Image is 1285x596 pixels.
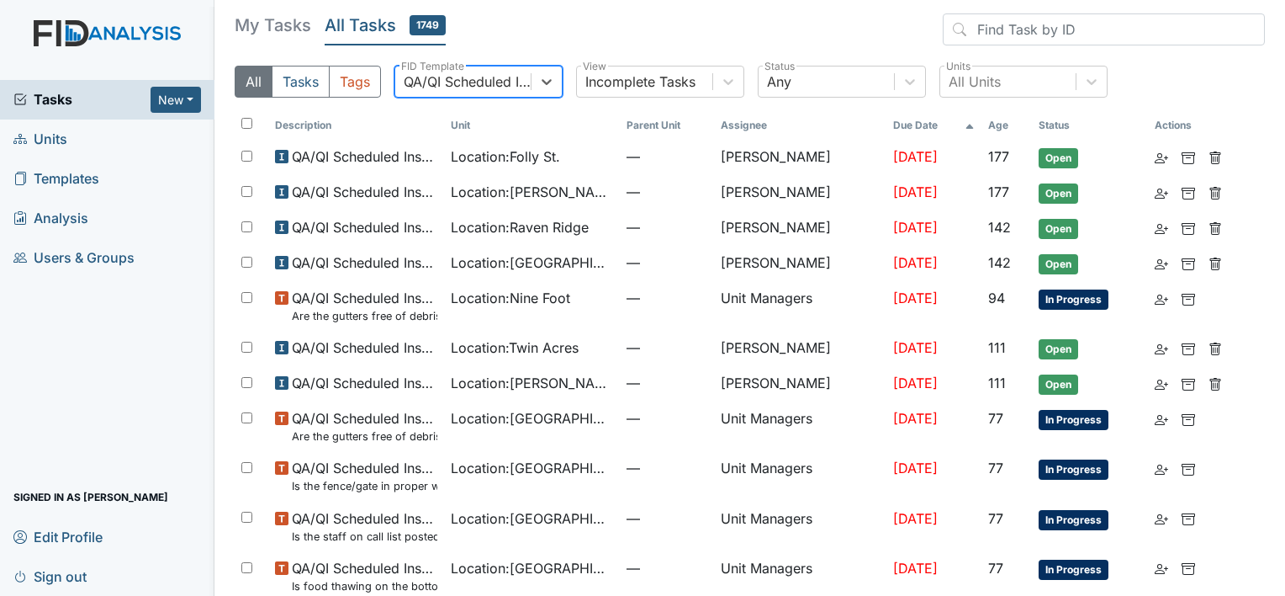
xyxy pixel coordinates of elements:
[329,66,381,98] button: Tags
[714,502,886,551] td: Unit Managers
[292,146,437,167] span: QA/QI Scheduled Inspection
[627,408,707,428] span: —
[13,166,99,192] span: Templates
[627,217,707,237] span: —
[627,253,707,273] span: —
[13,563,87,589] span: Sign out
[151,87,201,113] button: New
[714,175,886,210] td: [PERSON_NAME]
[893,148,938,165] span: [DATE]
[1182,373,1195,393] a: Archive
[714,246,886,281] td: [PERSON_NAME]
[292,458,437,494] span: QA/QI Scheduled Inspection Is the fence/gate in proper working condition?
[292,408,437,444] span: QA/QI Scheduled Inspection Are the gutters free of debris?
[1039,410,1108,430] span: In Progress
[292,508,437,545] span: QA/QI Scheduled Inspection Is the staff on call list posted with staff telephone numbers?
[1039,184,1078,204] span: Open
[893,184,938,200] span: [DATE]
[714,366,886,402] td: [PERSON_NAME]
[714,451,886,501] td: Unit Managers
[627,146,707,167] span: —
[893,254,938,271] span: [DATE]
[292,558,437,594] span: QA/QI Scheduled Inspection Is food thawing on the bottom shelf of the refrigerator within another...
[1039,219,1078,239] span: Open
[13,484,168,510] span: Signed in as [PERSON_NAME]
[13,524,103,550] span: Edit Profile
[268,111,444,140] th: Toggle SortBy
[627,288,707,308] span: —
[627,338,707,358] span: —
[988,254,1011,271] span: 142
[627,458,707,478] span: —
[292,338,437,358] span: QA/QI Scheduled Inspection
[1208,338,1222,358] a: Delete
[292,373,437,393] span: QA/QI Scheduled Inspection
[988,290,1005,306] span: 94
[292,217,437,237] span: QA/QI Scheduled Inspection
[13,126,67,152] span: Units
[1039,560,1108,580] span: In Progress
[714,111,886,140] th: Assignee
[292,288,437,324] span: QA/QI Scheduled Inspection Are the gutters free of debris?
[893,339,938,356] span: [DATE]
[292,428,437,444] small: Are the gutters free of debris?
[714,210,886,246] td: [PERSON_NAME]
[988,410,1003,427] span: 77
[893,290,938,306] span: [DATE]
[13,205,88,231] span: Analysis
[1182,253,1195,273] a: Archive
[627,182,707,202] span: —
[1039,510,1108,530] span: In Progress
[1182,508,1195,529] a: Archive
[1182,146,1195,167] a: Archive
[886,111,981,140] th: Toggle SortBy
[13,89,151,109] a: Tasks
[451,373,613,393] span: Location : [PERSON_NAME] Loop
[1039,148,1078,168] span: Open
[1039,339,1078,359] span: Open
[235,66,381,98] div: Type filter
[1182,338,1195,358] a: Archive
[451,253,613,273] span: Location : [GEOGRAPHIC_DATA]
[627,508,707,529] span: —
[1208,253,1222,273] a: Delete
[988,219,1011,236] span: 142
[714,402,886,451] td: Unit Managers
[451,408,613,428] span: Location : [GEOGRAPHIC_DATA]
[1182,288,1195,308] a: Archive
[988,510,1003,527] span: 77
[404,72,532,92] div: QA/QI Scheduled Inspection
[627,373,707,393] span: —
[1182,217,1195,237] a: Archive
[981,111,1032,140] th: Toggle SortBy
[893,219,938,236] span: [DATE]
[235,13,311,37] h5: My Tasks
[627,558,707,578] span: —
[893,460,938,476] span: [DATE]
[292,529,437,545] small: Is the staff on call list posted with staff telephone numbers?
[235,66,272,98] button: All
[451,146,560,167] span: Location : Folly St.
[949,72,1001,92] div: All Units
[272,66,330,98] button: Tasks
[988,339,1006,356] span: 111
[1039,375,1078,395] span: Open
[1182,558,1195,578] a: Archive
[988,560,1003,577] span: 77
[893,410,938,427] span: [DATE]
[292,308,437,324] small: Are the gutters free of debris?
[1039,254,1078,274] span: Open
[292,478,437,494] small: Is the fence/gate in proper working condition?
[893,510,938,527] span: [DATE]
[451,558,613,578] span: Location : [GEOGRAPHIC_DATA]
[451,508,613,529] span: Location : [GEOGRAPHIC_DATA]
[1032,111,1148,140] th: Toggle SortBy
[451,288,570,308] span: Location : Nine Foot
[943,13,1265,45] input: Find Task by ID
[292,253,437,273] span: QA/QI Scheduled Inspection
[1182,182,1195,202] a: Archive
[714,331,886,366] td: [PERSON_NAME]
[451,338,579,358] span: Location : Twin Acres
[292,578,437,594] small: Is food thawing on the bottom shelf of the refrigerator within another container?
